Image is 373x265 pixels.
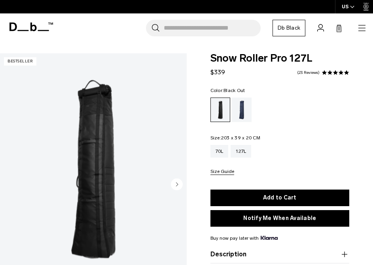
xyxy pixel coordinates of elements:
[210,235,278,242] span: Buy now pay later with
[297,71,320,75] a: 23 reviews
[273,20,305,36] a: Db Black
[210,145,229,158] a: 70L
[210,53,350,64] span: Snow Roller Pro 127L
[210,210,350,227] button: Notify Me When Available
[210,88,245,93] legend: Color:
[210,135,260,140] legend: Size:
[231,145,251,158] a: 127L
[4,57,36,66] p: Bestseller
[232,98,252,122] a: Blue Hour
[210,68,225,76] span: $339
[210,190,350,206] button: Add to Cart
[221,135,260,141] span: 203 x 39 x 20 CM
[261,236,278,240] img: {"height" => 20, "alt" => "Klarna"}
[210,98,230,122] a: Black Out
[223,88,245,93] span: Black Out
[210,169,234,175] button: Size Guide
[210,250,350,259] button: Description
